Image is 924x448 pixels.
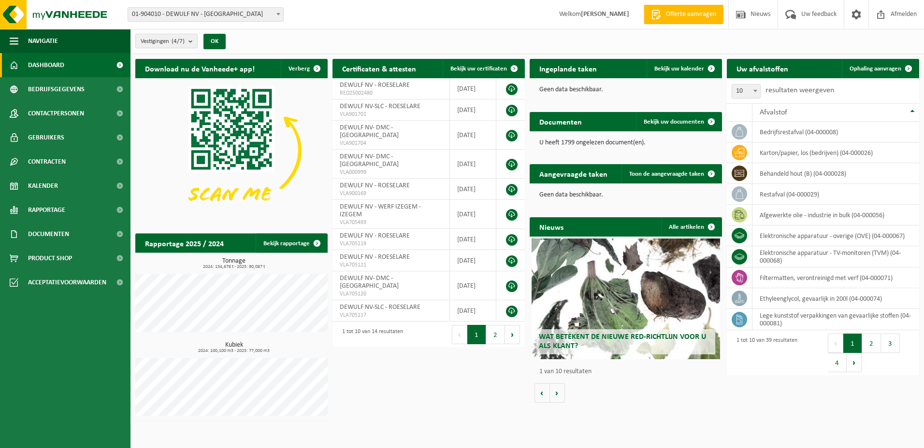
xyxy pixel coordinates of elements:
span: Documenten [28,222,69,246]
td: [DATE] [450,271,496,300]
a: Bekijk rapportage [256,234,327,253]
td: [DATE] [450,229,496,250]
span: Rapportage [28,198,65,222]
span: 10 [732,84,761,98]
td: [DATE] [450,179,496,200]
button: Verberg [281,59,327,78]
button: Next [505,325,520,344]
button: Vestigingen(4/7) [135,34,198,48]
td: elektronische apparatuur - overige (OVE) (04-000067) [752,225,919,246]
span: RED25002480 [340,89,442,97]
span: Bekijk uw certificaten [450,66,507,72]
h3: Kubiek [140,342,328,353]
span: Navigatie [28,29,58,53]
span: DEWULF NV- DMC - [GEOGRAPHIC_DATA] [340,275,399,290]
td: filtermatten, verontreinigd met verf (04-000071) [752,267,919,288]
button: OK [203,34,226,49]
span: DEWULF NV - ROESELARE [340,182,410,189]
td: karton/papier, los (bedrijven) (04-000026) [752,142,919,163]
span: DEWULF NV-SLC - ROESELARE [340,103,420,110]
span: Ophaling aanvragen [850,66,901,72]
span: Bekijk uw documenten [644,119,704,125]
p: 1 van 10 resultaten [539,368,717,375]
td: [DATE] [450,121,496,150]
span: VLA705119 [340,240,442,248]
span: VLA705493 [340,219,442,226]
span: 2024: 100,100 m3 - 2025: 77,000 m3 [140,349,328,353]
span: Product Shop [28,246,72,270]
p: U heeft 1799 ongelezen document(en). [539,140,712,146]
span: Verberg [289,66,310,72]
span: Wat betekent de nieuwe RED-richtlijn voor u als klant? [539,333,706,350]
td: [DATE] [450,200,496,229]
button: 1 [843,334,862,353]
div: 1 tot 10 van 39 resultaten [732,333,797,373]
span: VLA900169 [340,190,442,197]
span: DEWULF NV - WERF IZEGEM - IZEGEM [340,203,421,218]
button: Previous [828,334,843,353]
span: VLA901704 [340,140,442,147]
span: Contracten [28,150,66,174]
span: DEWULF NV- DMC - [GEOGRAPHIC_DATA] [340,153,399,168]
span: DEWULF NV - ROESELARE [340,82,410,89]
button: Vorige [534,383,550,403]
span: 01-904010 - DEWULF NV - ROESELARE [128,7,284,22]
h2: Documenten [530,112,592,131]
td: [DATE] [450,250,496,271]
span: 01-904010 - DEWULF NV - ROESELARE [128,8,283,21]
span: 2024: 134,676 t - 2025: 90,087 t [140,265,328,269]
a: Bekijk uw certificaten [443,59,524,78]
span: Dashboard [28,53,64,77]
td: [DATE] [450,150,496,179]
span: Offerte aanvragen [664,10,719,19]
span: Contactpersonen [28,101,84,126]
h2: Nieuws [530,217,573,236]
td: [DATE] [450,99,496,121]
p: Geen data beschikbaar. [539,86,712,93]
button: 2 [486,325,505,344]
button: 2 [862,334,881,353]
span: DEWULF NV- DMC - [GEOGRAPHIC_DATA] [340,124,399,139]
span: Vestigingen [141,34,185,49]
h2: Download nu de Vanheede+ app! [135,59,264,78]
button: Next [847,353,862,372]
span: Kalender [28,174,58,198]
a: Wat betekent de nieuwe RED-richtlijn voor u als klant? [532,238,720,359]
span: VLA705117 [340,311,442,319]
span: DEWULF NV - ROESELARE [340,253,410,261]
a: Offerte aanvragen [644,5,723,24]
div: 1 tot 10 van 14 resultaten [337,324,403,345]
td: elektronische apparatuur - TV-monitoren (TVM) (04-000068) [752,246,919,267]
img: Download de VHEPlus App [135,78,328,223]
td: [DATE] [450,78,496,99]
span: Bekijk uw kalender [654,66,704,72]
h2: Rapportage 2025 / 2024 [135,234,233,252]
span: 10 [732,84,760,98]
h2: Ingeplande taken [530,59,606,78]
h3: Tonnage [140,258,328,269]
span: VLA901701 [340,111,442,118]
button: 3 [881,334,900,353]
span: DEWULF NV - ROESELARE [340,232,410,239]
td: restafval (04-000029) [752,184,919,205]
label: resultaten weergeven [765,86,834,94]
span: VLA705120 [340,290,442,298]
span: VLA705121 [340,261,442,269]
span: Gebruikers [28,126,64,150]
button: Previous [452,325,467,344]
td: lege kunststof verpakkingen van gevaarlijke stoffen (04-000081) [752,309,919,330]
span: Toon de aangevraagde taken [629,171,704,177]
td: afgewerkte olie - industrie in bulk (04-000056) [752,205,919,225]
td: bedrijfsrestafval (04-000008) [752,122,919,142]
span: VLA000999 [340,168,442,176]
a: Bekijk uw kalender [647,59,721,78]
p: Geen data beschikbaar. [539,192,712,198]
span: Afvalstof [760,109,787,116]
button: Volgende [550,383,565,403]
a: Bekijk uw documenten [636,112,721,131]
td: [DATE] [450,300,496,322]
a: Alle artikelen [661,217,721,237]
h2: Aangevraagde taken [530,164,617,183]
td: ethyleenglycol, gevaarlijk in 200l (04-000074) [752,288,919,309]
count: (4/7) [172,38,185,44]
